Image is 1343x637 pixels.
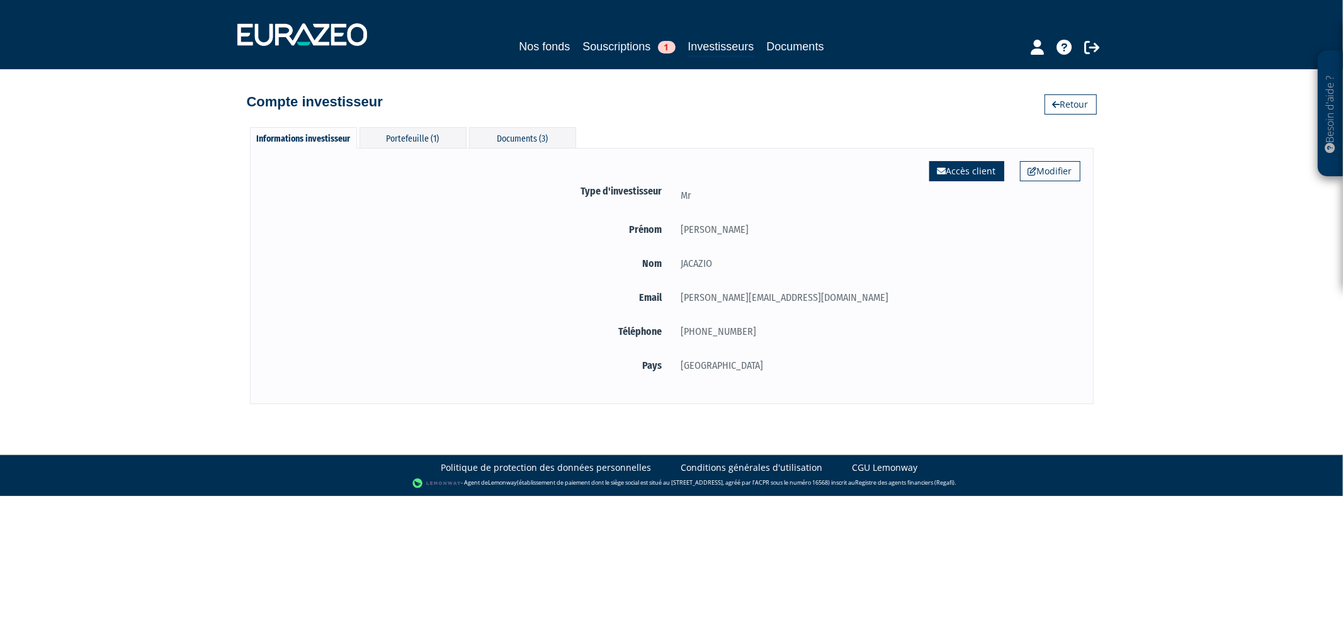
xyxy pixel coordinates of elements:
[681,461,823,474] a: Conditions générales d'utilisation
[688,38,754,57] a: Investisseurs
[658,41,676,54] span: 1
[412,477,461,490] img: logo-lemonway.png
[441,461,652,474] a: Politique de protection des données personnelles
[360,127,467,148] div: Portefeuille (1)
[672,324,1080,339] div: [PHONE_NUMBER]
[237,23,367,46] img: 1732889491-logotype_eurazeo_blanc_rvb.png
[1323,57,1338,171] p: Besoin d'aide ?
[929,161,1004,181] a: Accès client
[1020,161,1080,181] a: Modifier
[250,127,357,149] div: Informations investisseur
[855,479,955,487] a: Registre des agents financiers (Regafi)
[488,479,517,487] a: Lemonway
[672,358,1080,373] div: [GEOGRAPHIC_DATA]
[672,256,1080,271] div: JACAZIO
[263,222,672,237] label: Prénom
[672,290,1080,305] div: [PERSON_NAME][EMAIL_ADDRESS][DOMAIN_NAME]
[247,94,383,110] h4: Compte investisseur
[469,127,576,148] div: Documents (3)
[519,38,570,55] a: Nos fonds
[263,358,672,373] label: Pays
[13,477,1330,490] div: - Agent de (établissement de paiement dont le siège social est situé au [STREET_ADDRESS], agréé p...
[263,290,672,305] label: Email
[582,38,675,55] a: Souscriptions1
[853,461,918,474] a: CGU Lemonway
[672,188,1080,203] div: Mr
[672,222,1080,237] div: [PERSON_NAME]
[1045,94,1097,115] a: Retour
[263,183,672,199] label: Type d'investisseur
[263,324,672,339] label: Téléphone
[767,38,824,55] a: Documents
[263,256,672,271] label: Nom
